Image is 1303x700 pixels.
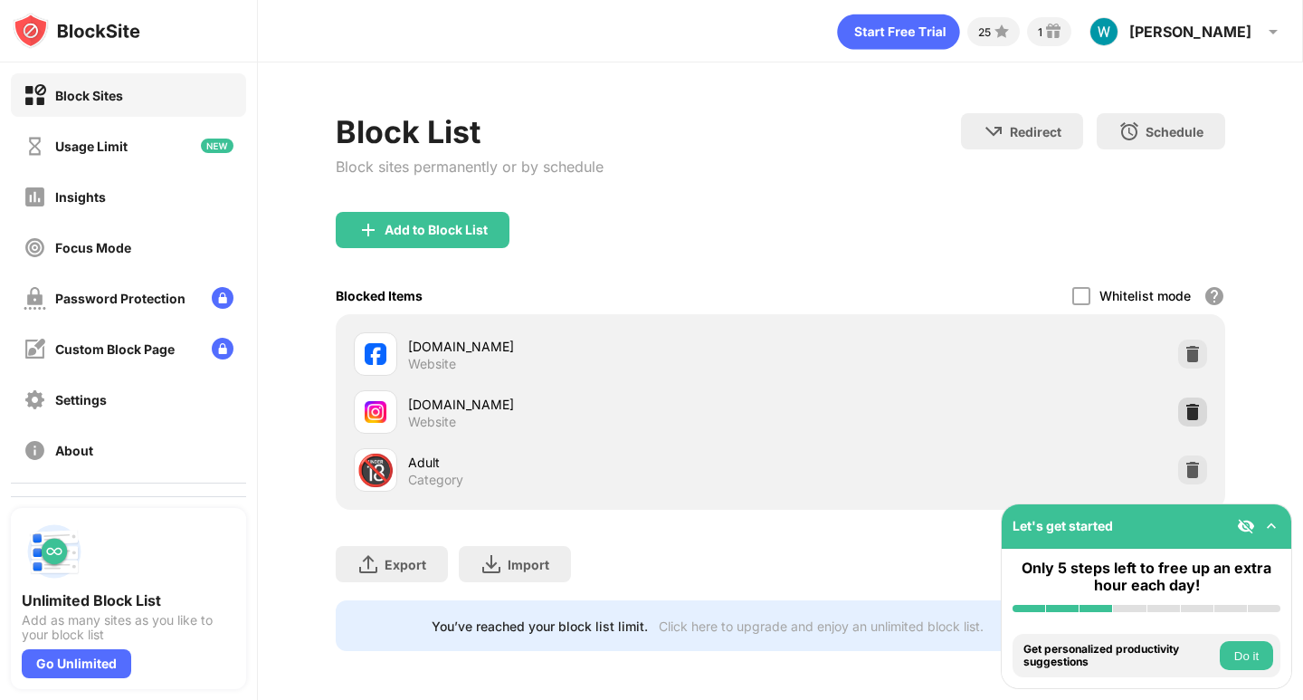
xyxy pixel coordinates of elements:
img: omni-setup-toggle.svg [1262,517,1280,535]
div: Block Sites [55,88,123,103]
img: focus-off.svg [24,236,46,259]
div: Export [385,557,426,572]
div: Block List [336,113,604,150]
div: Redirect [1010,124,1061,139]
div: 🔞 [357,452,395,489]
img: lock-menu.svg [212,338,233,360]
div: Import [508,557,549,572]
div: Blocked Items [336,288,423,303]
div: [DOMAIN_NAME] [408,395,780,414]
div: Click here to upgrade and enjoy an unlimited block list. [659,618,984,634]
div: [DOMAIN_NAME] [408,337,780,356]
img: favicons [365,401,386,423]
img: customize-block-page-off.svg [24,338,46,360]
div: Let's get started [1013,518,1113,533]
div: Adult [408,453,780,472]
div: Usage Limit [55,139,128,154]
div: Password Protection [55,291,185,306]
img: favicons [365,343,386,365]
div: 1 [1038,25,1042,39]
div: Add to Block List [385,223,488,237]
div: Get personalized productivity suggestions [1023,643,1215,669]
div: Website [408,356,456,372]
div: Settings [55,392,107,408]
div: You’ve reached your block list limit. [432,618,648,634]
button: Do it [1220,641,1273,670]
img: logo-blocksite.svg [13,13,140,49]
div: 25 [978,25,991,39]
div: Go Unlimited [22,649,131,678]
img: about-off.svg [24,439,46,462]
div: [PERSON_NAME] [1129,23,1251,41]
div: Block sites permanently or by schedule [336,158,604,176]
img: settings-off.svg [24,388,46,411]
div: Category [408,472,463,488]
img: push-block-list.svg [22,519,87,584]
img: new-icon.svg [201,139,233,153]
div: Add as many sites as you like to your block list [22,613,235,642]
div: Focus Mode [55,240,131,255]
div: Schedule [1146,124,1203,139]
img: time-usage-off.svg [24,135,46,158]
div: animation [837,14,960,50]
div: Custom Block Page [55,341,175,357]
div: Website [408,414,456,430]
img: eye-not-visible.svg [1237,517,1255,535]
div: Only 5 steps left to free up an extra hour each day! [1013,560,1280,594]
img: points-small.svg [991,21,1013,43]
div: About [55,443,93,458]
img: lock-menu.svg [212,287,233,309]
img: password-protection-off.svg [24,287,46,310]
img: reward-small.svg [1042,21,1064,43]
div: Insights [55,189,106,205]
img: insights-off.svg [24,186,46,208]
img: ACg8ocLpOsVXG0dsFqJ36QU_otdtWD_K1dNwiUA-OxBU28mtvB9jdw=s96-c [1089,17,1118,46]
div: Unlimited Block List [22,591,235,609]
img: block-on.svg [24,84,46,107]
div: Whitelist mode [1099,288,1191,303]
